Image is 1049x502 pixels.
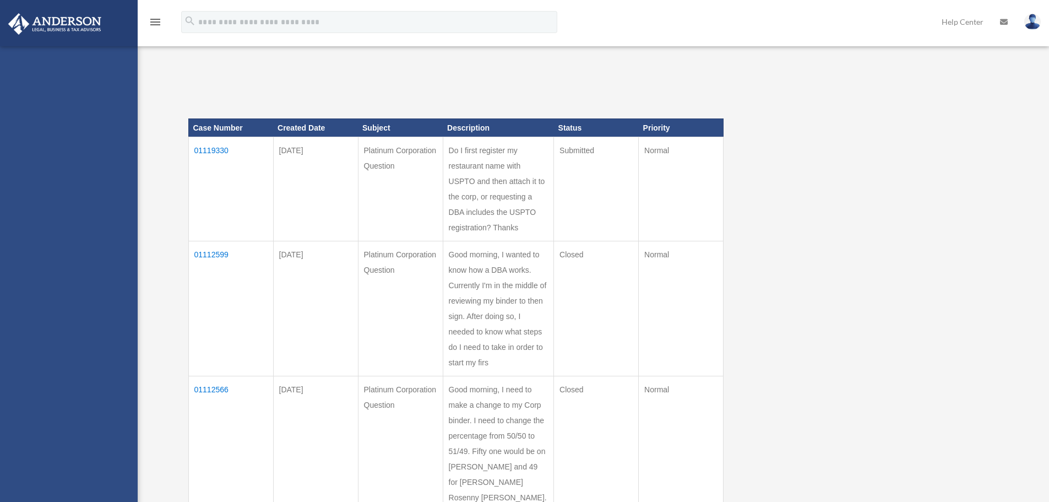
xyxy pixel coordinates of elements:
th: Subject [358,118,443,137]
td: Platinum Corporation Question [358,137,443,241]
img: Anderson Advisors Platinum Portal [5,13,105,35]
th: Description [443,118,554,137]
td: 01119330 [188,137,273,241]
td: Platinum Corporation Question [358,241,443,376]
td: Submitted [554,137,639,241]
th: Status [554,118,639,137]
th: Priority [639,118,724,137]
td: [DATE] [273,137,358,241]
td: Normal [639,137,724,241]
th: Created Date [273,118,358,137]
i: search [184,15,196,27]
td: [DATE] [273,241,358,376]
a: menu [149,19,162,29]
td: Do I first register my restaurant name with USPTO and then attach it to the corp, or requesting a... [443,137,554,241]
img: User Pic [1024,14,1041,30]
td: 01112599 [188,241,273,376]
td: Closed [554,241,639,376]
i: menu [149,15,162,29]
td: Good morning, I wanted to know how a DBA works. Currently I'm in the middle of reviewing my binde... [443,241,554,376]
td: Normal [639,241,724,376]
th: Case Number [188,118,273,137]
